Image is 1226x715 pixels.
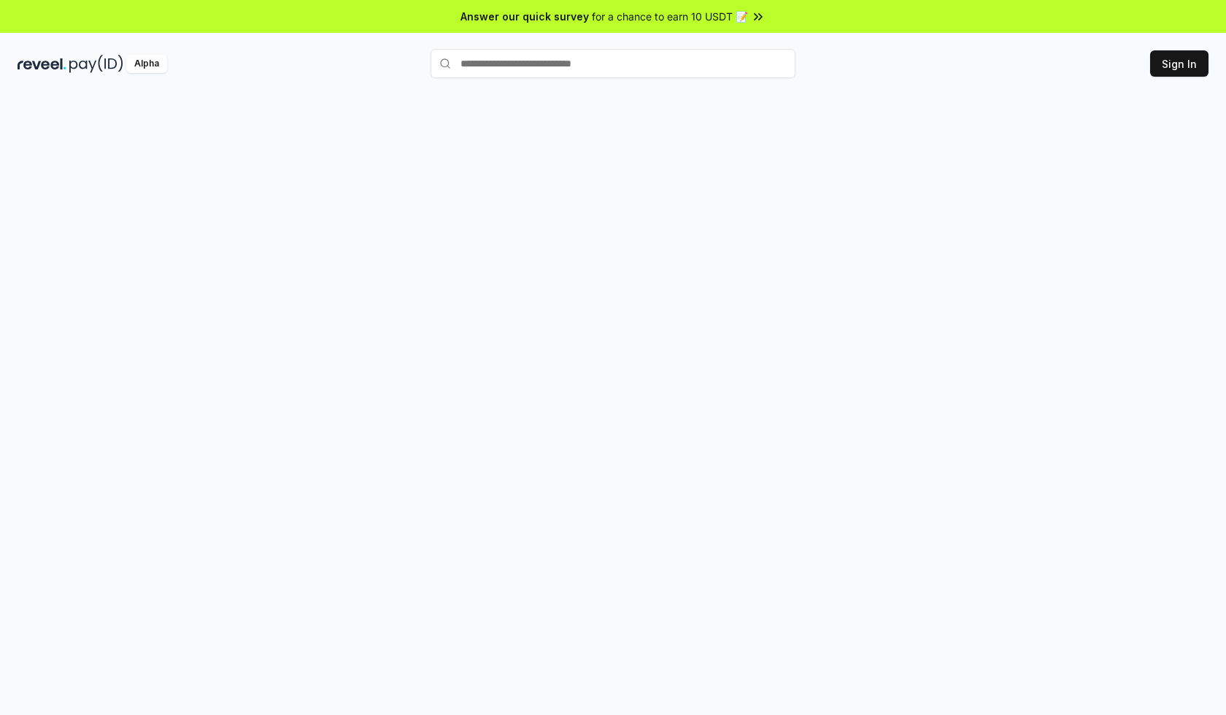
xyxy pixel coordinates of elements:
[592,9,748,24] span: for a chance to earn 10 USDT 📝
[460,9,589,24] span: Answer our quick survey
[18,55,66,73] img: reveel_dark
[69,55,123,73] img: pay_id
[1150,50,1208,77] button: Sign In
[126,55,167,73] div: Alpha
